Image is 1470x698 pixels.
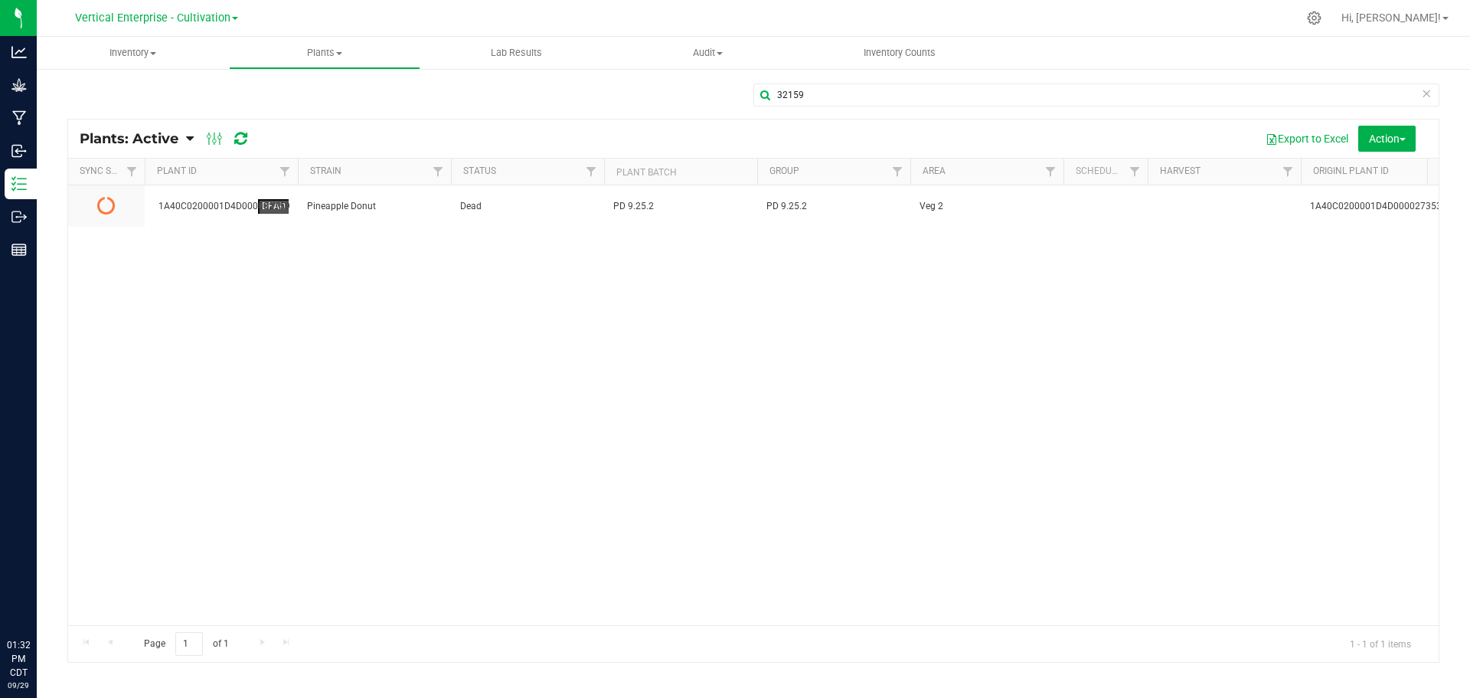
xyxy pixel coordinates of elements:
span: Plants [230,46,420,60]
span: Clear [1421,84,1432,103]
a: Filter [273,159,298,185]
input: Search Plant ID, Strain, Area, Group, Harvest ... [753,84,1439,107]
p: 01:32 PM CDT [7,638,30,680]
a: Lab Results [420,37,612,69]
th: Plant Batch [604,159,757,185]
inline-svg: Manufacturing [11,110,27,126]
span: 1A40C0200001D4D000027353 [1310,199,1445,214]
span: Pending Sync [97,195,116,217]
inline-svg: Outbound [11,209,27,224]
span: Dead [460,199,595,214]
inline-svg: Inventory [11,176,27,192]
a: Filter [426,159,451,185]
inline-svg: Grow [11,77,27,93]
div: Manage settings [1305,11,1324,25]
span: PD 9.25.2 [766,199,901,214]
span: Plants: Active [80,130,178,147]
p: 09/29 [7,680,30,691]
input: 1 [175,632,203,656]
span: Action [1369,133,1406,145]
a: Sync Status [80,165,156,176]
button: Export to Excel [1256,126,1358,152]
a: Inventory Counts [804,37,996,69]
a: Filter [119,159,145,185]
span: Inventory [37,46,229,60]
inline-svg: Analytics [11,44,27,60]
a: Status [463,165,496,176]
button: Action [1358,126,1416,152]
div: Dead [258,199,289,214]
span: Vertical Enterprise - Cultivation [75,11,230,25]
inline-svg: Inbound [11,143,27,159]
a: Filter [1122,159,1148,185]
a: Filter [1276,159,1301,185]
span: PD 9.25.2 [613,199,748,214]
a: Plants [229,37,421,69]
a: Plants: Active [80,130,186,147]
span: Hi, [PERSON_NAME]! [1341,11,1441,24]
div: 1A40C0200001D4D000032159 [158,199,253,214]
span: Inventory Counts [843,46,956,60]
a: Strain [310,165,341,176]
a: Group [769,165,799,176]
span: Veg 2 [920,199,1054,214]
a: Inventory [37,37,229,69]
iframe: Resource center unread badge [45,573,64,591]
th: Scheduled [1063,159,1148,185]
a: Audit [612,37,805,69]
a: Harvest [1160,165,1200,176]
a: Originl Plant ID [1313,165,1389,176]
span: Page of 1 [131,632,241,656]
span: Audit [613,46,804,60]
iframe: Resource center [15,575,61,621]
a: Area [923,165,946,176]
inline-svg: Reports [11,242,27,257]
a: Filter [885,159,910,185]
a: Plant ID [157,165,197,176]
a: Filter [1038,159,1063,185]
a: Filter [579,159,604,185]
span: Pineapple Donut [307,199,442,214]
span: Lab Results [470,46,563,60]
span: 1 - 1 of 1 items [1338,632,1423,655]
